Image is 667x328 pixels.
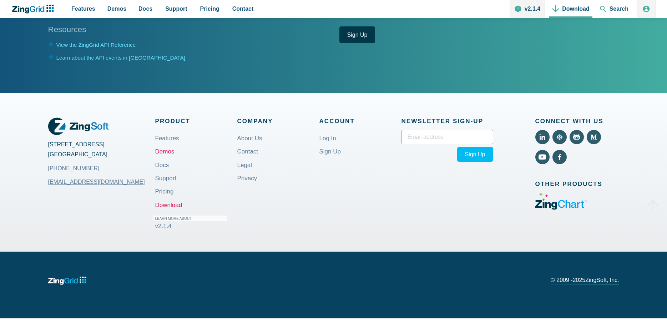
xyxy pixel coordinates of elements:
[552,150,567,164] a: View Facebook (External)
[535,150,550,164] a: View YouTube (External)
[535,130,550,144] a: View LinkedIn (External)
[319,130,336,147] a: Log In
[155,157,169,173] a: Docs
[401,116,493,126] span: Newsletter Sign‑up
[48,116,108,137] a: ZingGrid Logo
[153,216,227,221] small: Learn More About
[535,179,619,189] span: Other Products
[573,277,586,283] span: 2025
[552,130,567,144] a: View Code Pen (External)
[587,130,601,144] a: View Medium (External)
[339,26,375,43] a: Sign Up
[457,147,493,162] button: Sign Up
[138,4,152,14] span: Docs
[48,24,328,35] h3: Resources
[232,4,254,14] span: Contact
[237,157,252,173] a: Legal
[155,210,229,234] a: Learn More About v2.1.4
[237,143,258,160] a: Contact
[319,143,341,160] a: Sign Up
[200,4,219,14] span: Pricing
[71,4,95,14] span: Features
[48,173,145,191] a: [EMAIL_ADDRESS][DOMAIN_NAME]
[570,130,584,144] a: View Github (External)
[237,116,319,126] span: Company
[155,170,177,187] a: Support
[155,116,237,126] span: Product
[237,170,257,187] a: Privacy
[155,197,182,213] a: Download
[237,130,262,147] a: About Us
[155,130,179,147] a: Features
[165,4,187,14] span: Support
[401,130,493,144] input: Email address
[48,140,155,173] address: [STREET_ADDRESS] [GEOGRAPHIC_DATA]
[155,223,172,229] span: v2.1.4
[155,143,175,160] a: Demos
[551,277,619,284] p: © 2009 - ZingSoft, Inc.
[56,42,136,48] a: View the ZingGrid API Reference
[56,55,186,61] a: Learn about the API events in [GEOGRAPHIC_DATA]
[48,274,86,287] a: ZingGrid logo
[155,183,174,200] a: Pricing
[107,4,126,14] span: Demos
[48,163,100,173] a: [PHONE_NUMBER]
[535,116,619,126] span: Connect With Us
[11,5,57,14] a: ZingChart Logo. Click to return to the homepage
[535,205,587,211] a: Visit ZingChart (External)
[319,116,401,126] span: Account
